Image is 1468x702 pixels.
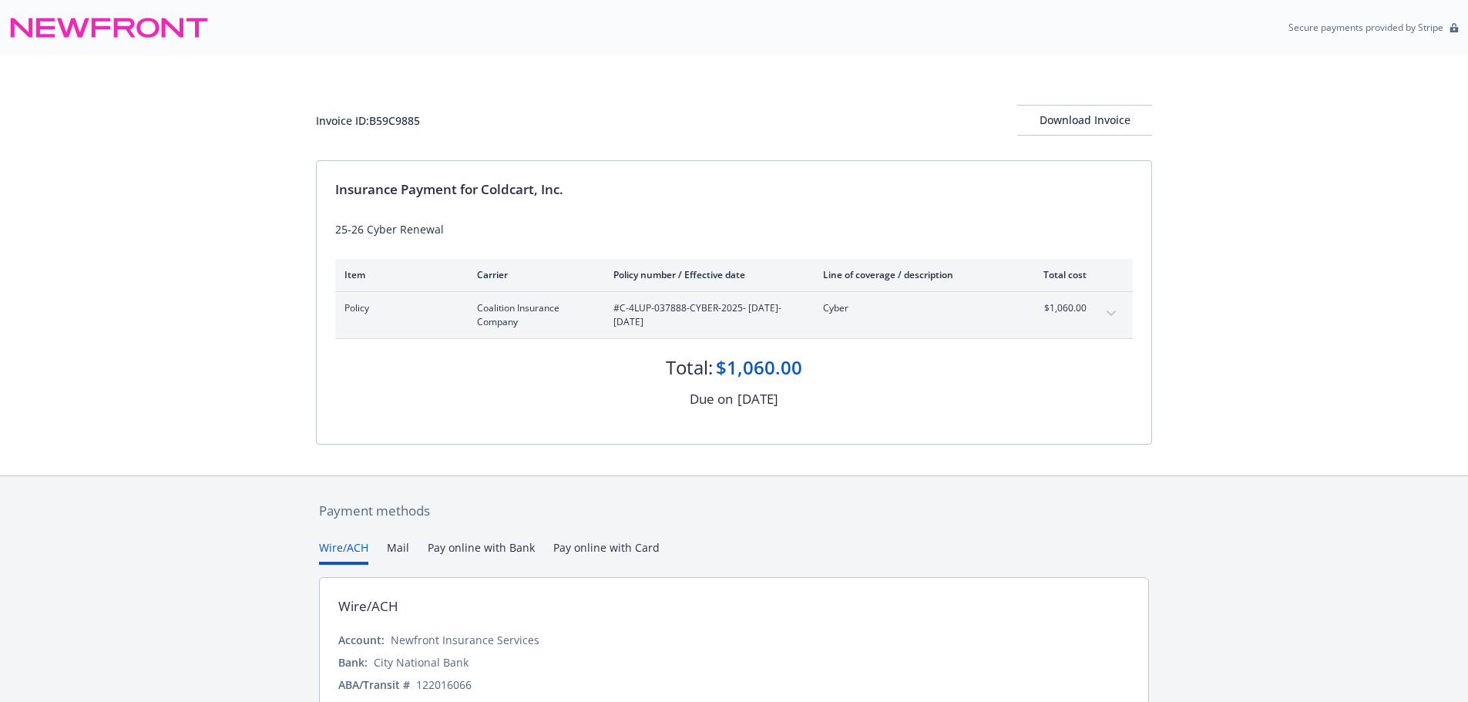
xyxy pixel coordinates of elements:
[1029,301,1087,315] span: $1,060.00
[428,539,535,565] button: Pay online with Bank
[553,539,660,565] button: Pay online with Card
[335,292,1133,338] div: PolicyCoalition Insurance Company#C-4LUP-037888-CYBER-2025- [DATE]-[DATE]Cyber$1,060.00expand con...
[319,539,368,565] button: Wire/ACH
[823,301,1004,315] span: Cyber
[338,632,385,648] div: Account:
[416,677,472,693] div: 122016066
[391,632,539,648] div: Newfront Insurance Services
[1017,105,1152,136] button: Download Invoice
[338,596,398,616] div: Wire/ACH
[666,354,713,381] div: Total:
[344,268,452,281] div: Item
[1099,301,1124,326] button: expand content
[1288,21,1443,34] p: Secure payments provided by Stripe
[344,301,452,315] span: Policy
[338,654,368,670] div: Bank:
[374,654,469,670] div: City National Bank
[613,268,798,281] div: Policy number / Effective date
[387,539,409,565] button: Mail
[316,113,420,129] div: Invoice ID: B59C9885
[477,301,589,329] span: Coalition Insurance Company
[737,389,778,409] div: [DATE]
[716,354,802,381] div: $1,060.00
[1029,268,1087,281] div: Total cost
[823,268,1004,281] div: Line of coverage / description
[335,221,1133,237] div: 25-26 Cyber Renewal
[1017,106,1152,135] div: Download Invoice
[335,180,1133,200] div: Insurance Payment for Coldcart, Inc.
[477,268,589,281] div: Carrier
[338,677,410,693] div: ABA/Transit #
[613,301,798,329] span: #C-4LUP-037888-CYBER-2025 - [DATE]-[DATE]
[690,389,733,409] div: Due on
[319,501,1149,521] div: Payment methods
